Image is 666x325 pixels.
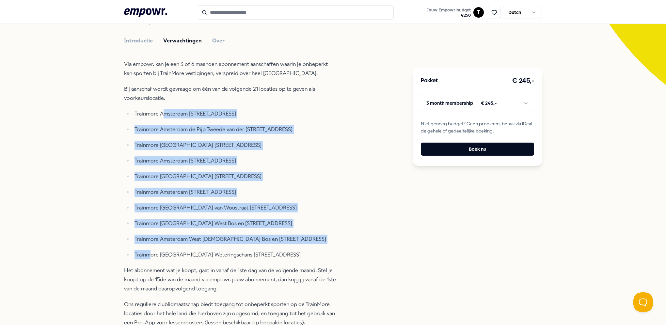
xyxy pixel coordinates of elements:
button: T [473,7,484,18]
p: Trainmore Amsterdam West [DEMOGRAPHIC_DATA] Bos en [STREET_ADDRESS] [135,235,336,244]
h3: € 245,- [512,76,534,86]
a: Jouw Empowr budget€250 [424,6,473,19]
p: Bij aanschaf wordt gevraagd om één van de volgende 21 locaties op te geven als voorkeurslocatie. [124,85,336,103]
span: Niet genoeg budget? Geen probleem, betaal via iDeal de gehele of gedeeltelijke boeking. [421,120,534,135]
p: Het abonnement wat je koopt, gaat in vanaf de 1ste dag van de volgende maand. Stel je koopt op de... [124,266,336,293]
p: Trainmore [GEOGRAPHIC_DATA] Weteringschans [STREET_ADDRESS] [135,250,336,259]
p: Trainmore [GEOGRAPHIC_DATA] West Bos en [STREET_ADDRESS] [135,219,336,228]
button: Jouw Empowr budget€250 [425,6,472,19]
p: Trainmore [GEOGRAPHIC_DATA] van Woustraat [STREET_ADDRESS] [135,203,336,212]
button: Introductie [124,37,153,45]
p: Trainmore Amsterdam de Pijp Tweede van der [STREET_ADDRESS] [135,125,336,134]
button: Boek nu [421,143,534,156]
iframe: Help Scout Beacon - Open [633,292,653,312]
button: Verwachtingen [163,37,202,45]
span: Jouw Empowr budget [427,8,471,13]
span: € 250 [427,13,471,18]
h3: Pakket [421,77,438,85]
input: Search for products, categories or subcategories [198,5,394,20]
p: Trainmore Amsterdam [STREET_ADDRESS] [135,109,336,118]
p: Trainmore [GEOGRAPHIC_DATA] [STREET_ADDRESS] [135,172,336,181]
p: Via empowr. kan je een 3 of 6 maanden abonnement aanschaffen waarin je onbeperkt kan sporten bij ... [124,60,336,78]
p: Trainmore Amsterdam [STREET_ADDRESS] [135,188,336,197]
button: Over [212,37,225,45]
p: Trainmore [GEOGRAPHIC_DATA] [STREET_ADDRESS] [135,141,336,150]
p: Trainmore Amsterdam [STREET_ADDRESS] [135,156,336,165]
